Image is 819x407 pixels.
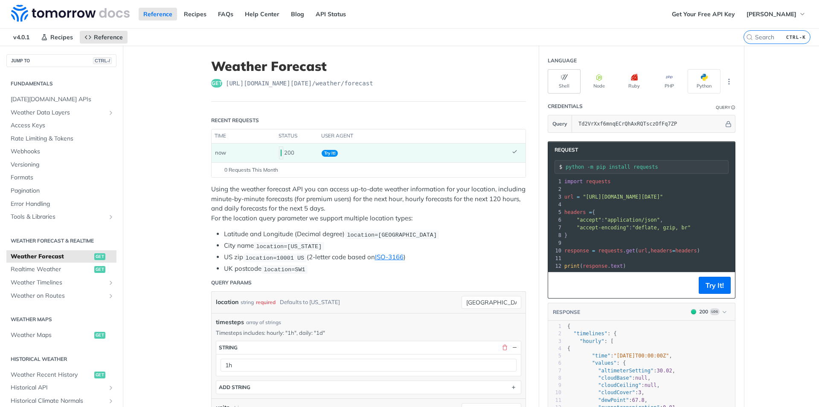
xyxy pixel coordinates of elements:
[548,397,561,404] div: 11
[224,252,526,262] li: US zip (2-letter code based on )
[691,309,696,314] span: 200
[667,8,740,20] a: Get Your Free API Key
[276,129,318,143] th: status
[94,33,123,41] span: Reference
[577,217,601,223] span: "accept"
[548,224,563,231] div: 7
[583,194,663,200] span: "[URL][DOMAIN_NAME][DATE]"
[548,367,561,375] div: 7
[598,389,635,395] span: "cloudCover"
[548,239,563,247] div: 9
[548,375,561,382] div: 8
[552,120,567,128] span: Query
[567,331,617,337] span: : {
[589,209,592,215] span: =
[635,375,648,381] span: null
[11,95,114,104] span: [DATE][DOMAIN_NAME] APIs
[657,368,672,374] span: 30.02
[375,253,404,261] a: ISO-3166
[567,368,675,374] span: : ,
[224,229,526,239] li: Latitude and Longitude (Decimal degree)
[586,179,611,184] span: requests
[245,255,304,261] span: location=10001 US
[11,292,105,300] span: Weather on Routes
[322,150,338,157] span: Try It!
[651,248,672,254] span: headers
[6,93,116,106] a: [DATE][DOMAIN_NAME] APIs
[107,214,114,220] button: Show subpages for Tools & Libraries
[564,263,580,269] span: print
[6,211,116,223] a: Tools & LibrariesShow subpages for Tools & Libraries
[6,119,116,132] a: Access Keys
[548,389,561,396] div: 10
[107,109,114,116] button: Show subpages for Weather Data Layers
[93,57,112,64] span: CTRL-/
[11,252,92,261] span: Weather Forecast
[564,225,691,231] span: :
[548,185,563,193] div: 2
[6,54,116,67] button: JUMP TOCTRL-/
[564,217,663,223] span: : ,
[548,338,561,345] div: 3
[653,69,685,94] button: PHP
[213,8,238,20] a: FAQs
[107,398,114,404] button: Show subpages for Historical Climate Normals
[94,372,105,378] span: get
[548,330,561,337] div: 2
[583,69,616,94] button: Node
[6,250,116,263] a: Weather Forecastget
[211,117,259,124] div: Recent Requests
[216,381,521,394] button: ADD string
[11,384,105,392] span: Historical API
[279,146,315,160] div: 200
[318,129,508,143] th: user agent
[139,8,177,20] a: Reference
[567,338,613,344] span: : [
[548,231,563,239] div: 8
[604,217,660,223] span: "application/json"
[256,296,276,308] div: required
[699,308,708,316] div: 200
[6,329,116,342] a: Weather Mapsget
[224,166,278,174] span: 0 Requests This Month
[6,171,116,184] a: Formats
[548,102,583,110] div: Credentials
[548,247,563,255] div: 10
[347,231,437,238] span: location=[GEOGRAPHIC_DATA]
[11,135,114,143] span: Rate Limiting & Tokens
[592,360,617,366] span: "values"
[107,279,114,286] button: Show subpages for Weather Timelines
[107,293,114,299] button: Show subpages for Weather on Routes
[11,161,114,169] span: Versioning
[592,248,595,254] span: =
[638,389,641,395] span: 3
[567,375,651,381] span: : ,
[548,216,563,224] div: 6
[731,105,735,110] i: Information
[11,331,92,340] span: Weather Maps
[179,8,211,20] a: Recipes
[6,316,116,323] h2: Weather Maps
[638,248,648,254] span: url
[567,389,645,395] span: : ,
[6,184,116,197] a: Pagination
[723,75,735,88] button: More Languages
[11,108,105,117] span: Weather Data Layers
[6,355,116,363] h2: Historical Weather
[548,360,561,367] div: 6
[742,8,810,20] button: [PERSON_NAME]
[11,5,130,22] img: Tomorrow.io Weather API Docs
[11,200,114,208] span: Error Handling
[688,69,720,94] button: Python
[548,255,563,262] div: 11
[311,8,351,20] a: API Status
[11,213,105,221] span: Tools & Libraries
[626,248,636,254] span: get
[11,265,92,274] span: Realtime Weather
[548,208,563,216] div: 5
[94,266,105,273] span: get
[280,296,340,308] div: Defaults to [US_STATE]
[219,344,238,351] div: string
[598,248,623,254] span: requests
[50,33,73,41] span: Recipes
